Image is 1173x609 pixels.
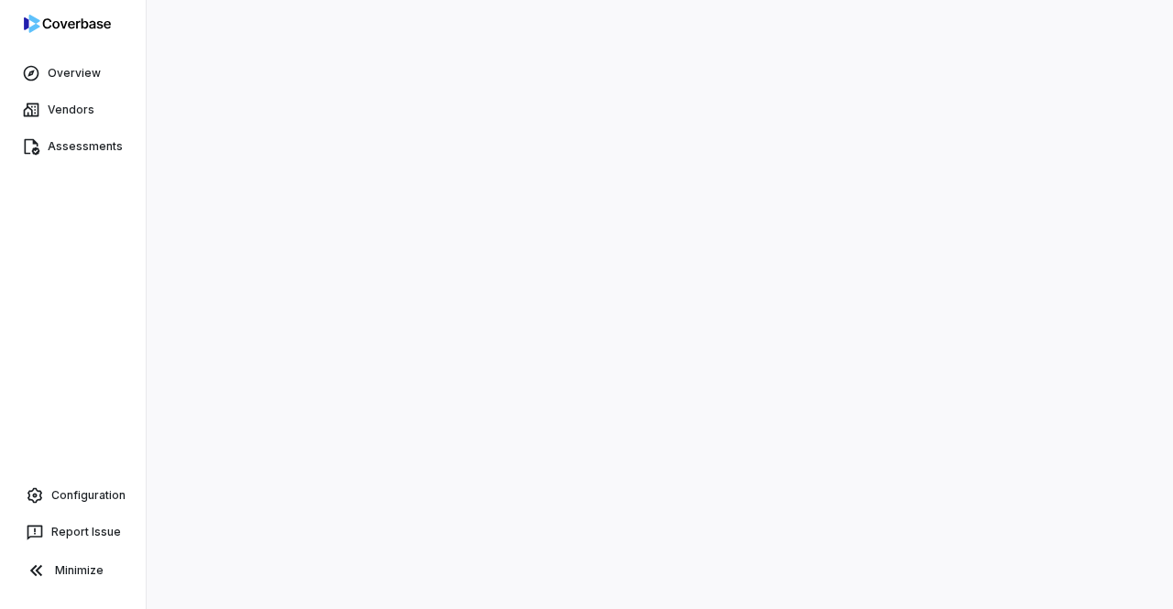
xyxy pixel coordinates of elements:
[4,130,142,163] a: Assessments
[4,57,142,90] a: Overview
[7,516,138,549] button: Report Issue
[4,93,142,126] a: Vendors
[7,552,138,589] button: Minimize
[24,15,111,33] img: logo-D7KZi-bG.svg
[7,479,138,512] a: Configuration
